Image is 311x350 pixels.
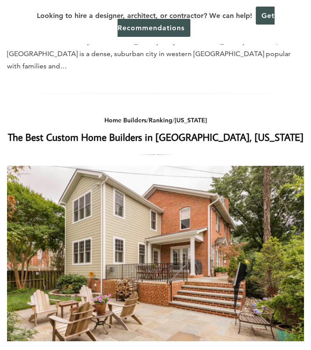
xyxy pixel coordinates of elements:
[149,116,172,124] a: Ranking
[104,116,147,124] a: Home Builders
[7,166,304,341] a: The Best Custom Home Builders in [GEOGRAPHIC_DATA], [US_STATE]
[7,115,304,126] div: / /
[143,287,300,339] iframe: Drift Widget Chat Controller
[118,7,275,37] a: Get Recommendations
[7,36,304,72] div: Nestled on the shores of [GEOGRAPHIC_DATA] and [GEOGRAPHIC_DATA]’s beaches, [GEOGRAPHIC_DATA] is ...
[175,116,207,124] a: [US_STATE]
[8,130,304,143] a: The Best Custom Home Builders in [GEOGRAPHIC_DATA], [US_STATE]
